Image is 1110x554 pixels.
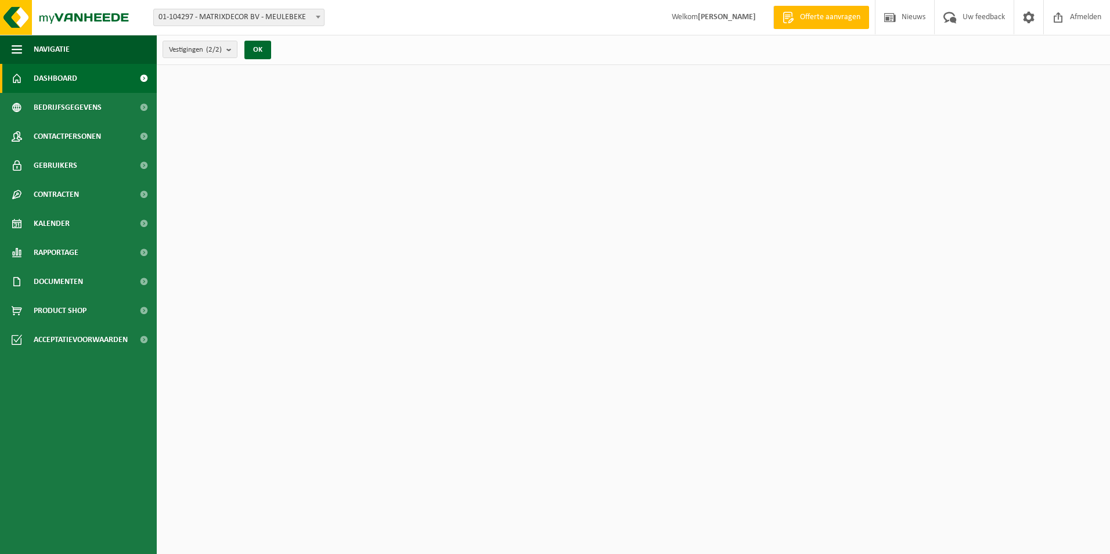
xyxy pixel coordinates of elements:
span: Bedrijfsgegevens [34,93,102,122]
span: Vestigingen [169,41,222,59]
span: 01-104297 - MATRIXDECOR BV - MEULEBEKE [154,9,324,26]
span: Acceptatievoorwaarden [34,325,128,354]
span: Dashboard [34,64,77,93]
span: 01-104297 - MATRIXDECOR BV - MEULEBEKE [153,9,325,26]
count: (2/2) [206,46,222,53]
span: Contracten [34,180,79,209]
button: OK [244,41,271,59]
span: Navigatie [34,35,70,64]
a: Offerte aanvragen [773,6,869,29]
span: Contactpersonen [34,122,101,151]
span: Documenten [34,267,83,296]
span: Offerte aanvragen [797,12,863,23]
span: Rapportage [34,238,78,267]
span: Kalender [34,209,70,238]
span: Gebruikers [34,151,77,180]
strong: [PERSON_NAME] [698,13,756,21]
button: Vestigingen(2/2) [163,41,237,58]
span: Product Shop [34,296,87,325]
